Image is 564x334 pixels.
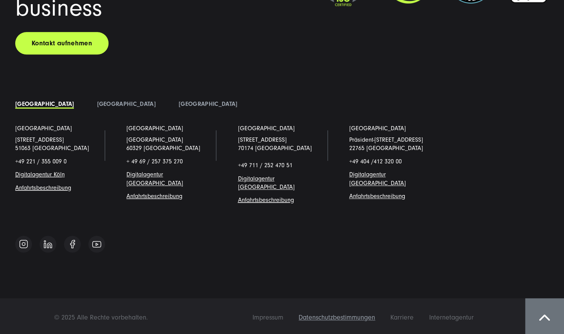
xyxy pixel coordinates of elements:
a: Anfahrtsbeschreibun [126,193,179,200]
span: + 49 69 / 257 375 270 [126,158,183,165]
a: Anfahrtsbeschreibung [349,193,405,200]
a: [GEOGRAPHIC_DATA] [179,101,237,107]
span: +49 711 / 252 470 51 [238,162,292,169]
a: [GEOGRAPHIC_DATA] [97,101,155,107]
a: [STREET_ADDRESS] [15,136,64,143]
a: [STREET_ADDRESS] [238,136,286,143]
span: g [126,193,182,200]
a: n [62,171,65,178]
a: Digitalagentur [GEOGRAPHIC_DATA] [238,175,294,190]
img: Follow us on Facebook [70,240,75,248]
a: [GEOGRAPHIC_DATA] [15,124,72,133]
a: [GEOGRAPHIC_DATA] [126,124,183,133]
img: Follow us on Linkedin [44,240,52,248]
p: Präsident-[STREET_ADDRESS] 22765 [GEOGRAPHIC_DATA] [349,136,438,153]
img: Follow us on Instagram [19,239,28,249]
span: Datenschutzbestimmungen [299,313,375,321]
a: [GEOGRAPHIC_DATA] [238,124,294,133]
a: 70174 [GEOGRAPHIC_DATA] [238,145,312,152]
a: [GEOGRAPHIC_DATA] [15,101,74,107]
span: Internetagentur [429,313,473,321]
span: Karriere [390,313,414,321]
a: Digitalagentur [GEOGRAPHIC_DATA] [126,171,183,186]
a: 60329 [GEOGRAPHIC_DATA] [126,145,200,152]
a: [GEOGRAPHIC_DATA] [349,124,406,133]
a: Digitalagentur Köl [15,171,62,178]
a: Kontakt aufnehmen [15,32,109,54]
span: +49 404 / [349,158,402,165]
a: Anfahrtsbeschreibung [238,197,294,203]
span: [GEOGRAPHIC_DATA] [126,136,183,143]
img: Follow us on Youtube [92,241,101,248]
a: Digitalagentur [GEOGRAPHIC_DATA] [349,171,406,186]
span: © 2025 Alle Rechte vorbehalten. [54,313,148,321]
span: Impressum [252,313,283,321]
a: Anfahrtsbeschreibung [15,184,71,191]
span: 412 320 00 [374,158,402,165]
p: +49 221 / 355 009 0 [15,157,104,166]
a: 51063 [GEOGRAPHIC_DATA] [15,145,89,152]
